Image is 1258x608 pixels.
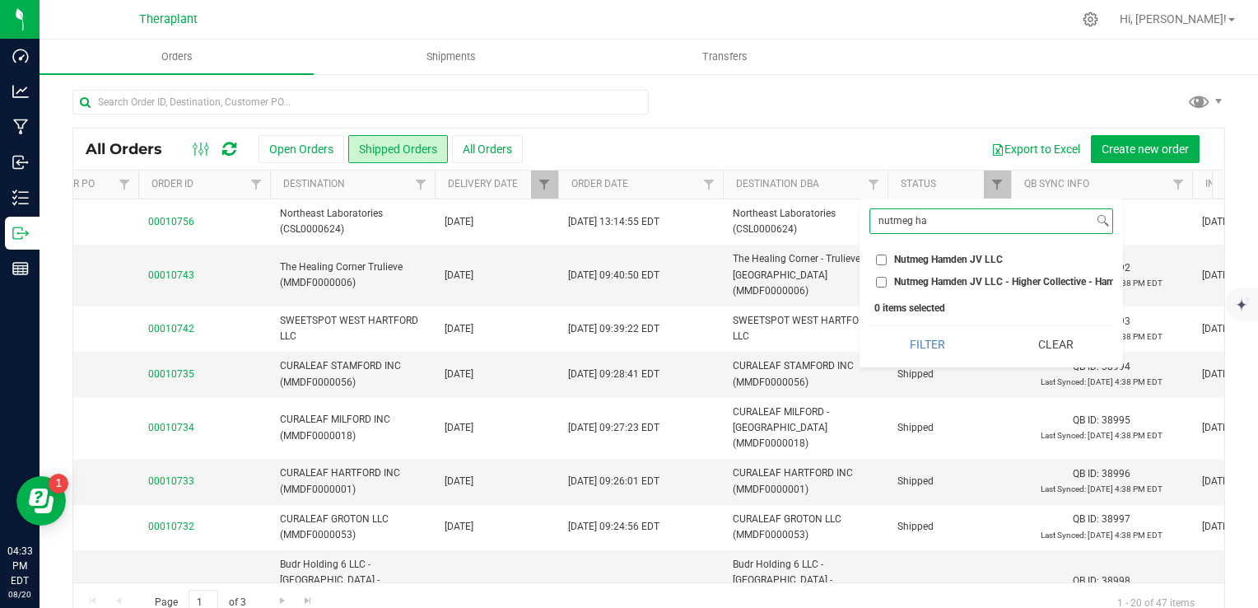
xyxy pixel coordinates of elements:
[148,321,194,337] a: 00010742
[16,476,66,526] iframe: Resource center
[1088,332,1162,341] span: [DATE] 4:38 PM EDT
[901,178,936,189] a: Status
[12,260,29,277] inline-svg: Reports
[445,321,473,337] span: [DATE]
[280,465,425,497] span: CURALEAF HARTFORD INC (MMDF0000001)
[568,519,659,535] span: [DATE] 09:24:56 EDT
[12,83,29,100] inline-svg: Analytics
[12,48,29,64] inline-svg: Dashboard
[1202,581,1231,596] span: [DATE]
[445,268,473,283] span: [DATE]
[12,119,29,135] inline-svg: Manufacturing
[981,135,1091,163] button: Export to Excel
[408,171,435,199] a: Filter
[568,474,659,489] span: [DATE] 09:26:01 EDT
[404,49,498,64] span: Shipments
[1102,143,1189,156] span: Create new order
[280,412,425,443] span: CURALEAF MILFORD INC (MMDF0000018)
[984,171,1011,199] a: Filter
[680,49,770,64] span: Transfers
[1073,575,1099,587] span: QB ID:
[1088,531,1162,540] span: [DATE] 4:38 PM EDT
[448,178,518,189] a: Delivery Date
[588,40,862,74] a: Transfers
[280,358,425,390] span: CURALEAF STAMFORD INC (MMDF0000056)
[12,225,29,241] inline-svg: Outbound
[1102,575,1130,587] span: 38998
[733,313,878,344] span: SWEETSPOT WEST HARTFORD LLC
[1088,484,1162,493] span: [DATE] 4:38 PM EDT
[283,178,345,189] a: Destination
[314,40,588,74] a: Shipments
[445,474,473,489] span: [DATE]
[531,171,558,199] a: Filter
[568,581,659,596] span: [DATE] 09:23:34 EDT
[445,519,473,535] span: [DATE]
[733,206,878,237] span: Northeast Laboratories (CSL0000624)
[445,420,473,436] span: [DATE]
[1202,321,1231,337] span: [DATE]
[874,302,1108,314] div: 0 items selected
[1202,268,1231,283] span: [DATE]
[696,171,723,199] a: Filter
[445,214,473,230] span: [DATE]
[568,214,659,230] span: [DATE] 13:14:55 EDT
[40,40,314,74] a: Orders
[280,260,425,291] span: The Healing Corner Trulieve (MMDF0000006)
[1202,519,1231,535] span: [DATE]
[869,326,985,362] button: Filter
[568,268,659,283] span: [DATE] 09:40:50 EDT
[148,420,194,436] a: 00010734
[1088,431,1162,440] span: [DATE] 4:38 PM EDT
[1120,12,1227,26] span: Hi, [PERSON_NAME]!
[860,171,888,199] a: Filter
[894,277,1206,287] span: Nutmeg Hamden JV LLC - Higher Collective - Hamden (ACRE0015653)
[445,367,473,382] span: [DATE]
[997,326,1113,362] button: Clear
[568,321,659,337] span: [DATE] 09:39:22 EDT
[151,178,193,189] a: Order ID
[1202,367,1231,382] span: [DATE]
[568,367,659,382] span: [DATE] 09:28:41 EDT
[148,519,194,535] a: 00010732
[1202,214,1231,230] span: [DATE]
[280,512,425,543] span: CURALEAF GROTON LLC (MMDF0000053)
[568,420,659,436] span: [DATE] 09:27:23 EDT
[1091,135,1200,163] button: Create new order
[111,171,138,199] a: Filter
[733,358,878,390] span: CURALEAF STAMFORD INC (MMDF0000056)
[139,12,198,26] span: Theraplant
[733,512,878,543] span: CURALEAF GROTON LLC (MMDF0000053)
[1080,12,1101,27] div: Manage settings
[1202,420,1231,436] span: [DATE]
[280,206,425,237] span: Northeast Laboratories (CSL0000624)
[12,189,29,206] inline-svg: Inventory
[148,367,194,382] a: 00010735
[7,588,32,601] p: 08/20
[876,277,887,288] input: Nutmeg Hamden JV LLC - Higher Collective - Hamden (ACRE0015653)
[7,544,32,588] p: 04:33 PM EDT
[1088,377,1162,386] span: [DATE] 4:38 PM EDT
[139,49,215,64] span: Orders
[1024,178,1089,189] a: QB Sync Info
[49,474,68,493] iframe: Resource center unread badge
[86,140,179,158] span: All Orders
[148,474,194,489] a: 00010733
[148,581,194,596] a: 00010731
[876,255,887,265] input: Nutmeg Hamden JV LLC
[148,214,194,230] a: 00010756
[243,171,270,199] a: Filter
[733,465,878,497] span: CURALEAF HARTFORD INC (MMDF0000001)
[12,154,29,171] inline-svg: Inbound
[259,135,344,163] button: Open Orders
[348,135,448,163] button: Shipped Orders
[148,268,194,283] a: 00010743
[894,255,1003,264] span: Nutmeg Hamden JV LLC
[733,251,878,299] span: The Healing Corner - Trulieve - [GEOGRAPHIC_DATA] (MMDF0000006)
[72,90,649,115] input: Search Order ID, Destination, Customer PO...
[452,135,523,163] button: All Orders
[1202,474,1231,489] span: [DATE]
[733,405,878,452] span: CURALEAF MILFORD - [GEOGRAPHIC_DATA] (MMDF0000018)
[280,313,425,344] span: SWEETSPOT WEST HARTFORD LLC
